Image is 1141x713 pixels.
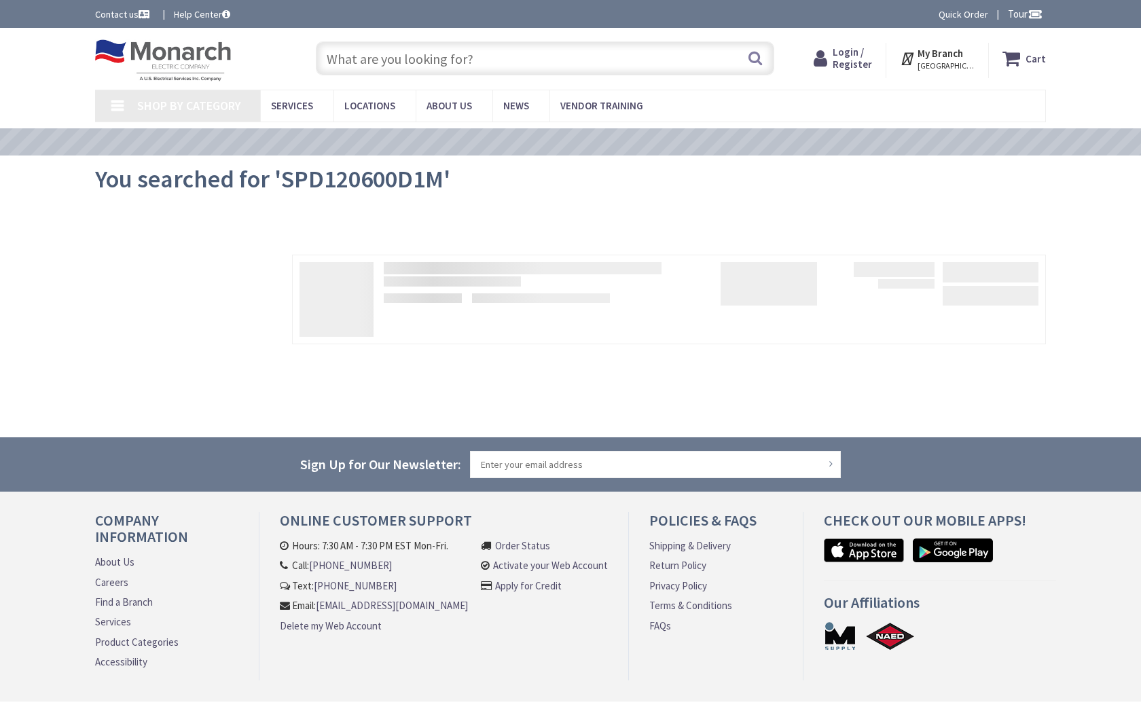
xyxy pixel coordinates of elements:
a: Shipping & Delivery [649,538,731,553]
h4: Check out Our Mobile Apps! [824,512,1056,538]
span: [GEOGRAPHIC_DATA], [GEOGRAPHIC_DATA] [918,60,975,71]
span: About Us [427,99,472,112]
a: [EMAIL_ADDRESS][DOMAIN_NAME] [316,598,468,613]
a: [PHONE_NUMBER] [314,579,397,593]
a: Careers [95,575,128,589]
a: Product Categories [95,635,179,649]
li: Hours: 7:30 AM - 7:30 PM EST Mon-Fri. [280,538,468,553]
img: Monarch Electric Company [95,39,231,81]
a: Cart [1002,46,1046,71]
a: Apply for Credit [495,579,562,593]
li: Text: [280,579,468,593]
span: Login / Register [833,45,872,71]
a: Order Status [495,538,550,553]
a: Accessibility [95,655,147,669]
strong: Cart [1026,46,1046,71]
a: Login / Register [814,46,872,71]
div: My Branch [GEOGRAPHIC_DATA], [GEOGRAPHIC_DATA] [900,46,975,71]
a: Quick Order [939,7,988,21]
strong: My Branch [918,47,963,60]
span: Sign Up for Our Newsletter: [300,456,461,473]
h4: Our Affiliations [824,594,1056,621]
span: News [503,99,529,112]
a: VIEW OUR VIDEO TRAINING LIBRARY [441,135,678,150]
a: Return Policy [649,558,706,572]
span: Locations [344,99,395,112]
span: Services [271,99,313,112]
span: You searched for 'SPD120600D1M' [95,164,450,194]
a: MSUPPLY [824,621,856,651]
a: NAED [865,621,916,651]
a: Terms & Conditions [649,598,732,613]
span: Vendor Training [560,99,643,112]
h4: Online Customer Support [280,512,607,538]
input: Enter your email address [470,451,841,478]
h4: Company Information [95,512,238,555]
span: Shop By Category [137,98,241,113]
a: FAQs [649,619,671,633]
a: Services [95,615,131,629]
h4: Policies & FAQs [649,512,782,538]
li: Email: [280,598,468,613]
a: About Us [95,555,134,569]
a: Contact us [95,7,152,21]
a: Privacy Policy [649,579,707,593]
a: Delete my Web Account [280,619,382,633]
a: Help Center [174,7,230,21]
input: What are you looking for? [316,41,774,75]
a: Activate your Web Account [493,558,608,572]
li: Call: [280,558,468,572]
a: [PHONE_NUMBER] [309,558,392,572]
a: Find a Branch [95,595,153,609]
span: Tour [1008,7,1043,20]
